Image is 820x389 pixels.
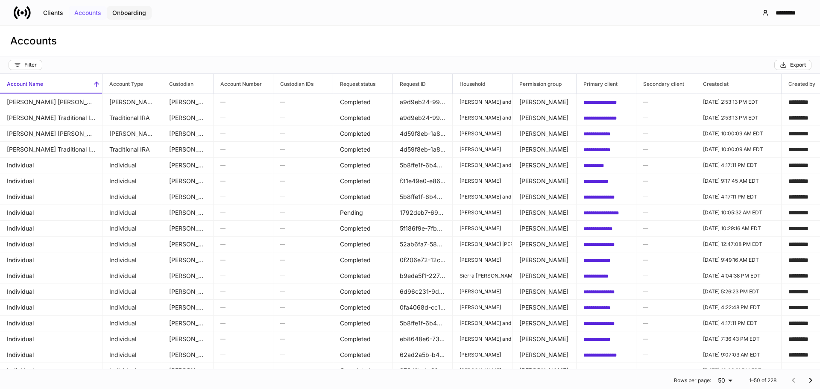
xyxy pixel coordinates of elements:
[102,347,162,363] td: Individual
[162,141,214,158] td: Schwab
[460,241,505,248] p: [PERSON_NAME] [PERSON_NAME]
[460,178,505,184] p: [PERSON_NAME]
[112,10,146,16] div: Onboarding
[460,225,505,232] p: [PERSON_NAME]
[333,173,393,189] td: Completed
[280,240,326,248] h6: —
[333,363,393,379] td: Completed
[512,141,577,158] td: Joe Pearl
[220,351,266,359] h6: —
[703,114,774,121] p: [DATE] 2:53:13 PM EDT
[333,74,392,94] span: Request status
[393,268,453,284] td: b9eda5f1-2276-46b4-ae4e-7349b84b2d78
[14,61,37,68] div: Filter
[703,351,774,358] p: [DATE] 9:07:03 AM EDT
[453,80,485,88] h6: Household
[333,80,375,88] h6: Request status
[512,74,576,94] span: Permission group
[162,80,193,88] h6: Custodian
[214,80,262,88] h6: Account Number
[162,252,214,268] td: Schwab
[280,303,326,311] h6: —
[333,220,393,237] td: Completed
[696,173,782,189] td: 2025-08-14T13:17:45.469Z
[715,376,735,385] div: 50
[577,315,636,331] td: 3cfda70a-3b4b-453c-bd66-1c64f12e3f78
[214,74,273,94] span: Account Number
[696,347,782,363] td: 2025-08-27T13:07:03.251Z
[643,303,689,311] h6: —
[162,157,214,173] td: Schwab
[333,236,393,252] td: Completed
[577,141,636,158] td: 668b4d41-761c-42a1-ac9f-1664603b2f82
[102,299,162,316] td: Individual
[577,126,636,142] td: 668b4d41-761c-42a1-ac9f-1664603b2f82
[703,162,774,169] p: [DATE] 4:17:11 PM EDT
[162,173,214,189] td: Schwab
[280,177,326,185] h6: —
[577,220,636,237] td: cdf80bb5-84e3-4564-b214-cce0688e4971
[333,284,393,300] td: Completed
[162,268,214,284] td: Schwab
[102,205,162,221] td: Individual
[577,157,636,173] td: a2e4a0f0-9fbc-4ff9-b367-37e96ad3580c
[9,60,42,70] button: Filter
[703,272,774,279] p: [DATE] 4:04:38 PM EDT
[220,256,266,264] h6: —
[512,173,577,189] td: Joe Pearl
[102,331,162,347] td: Individual
[162,126,214,142] td: Schwab
[703,209,774,216] p: [DATE] 10:05:32 AM EDT
[577,363,636,379] td: c21fe280-f58b-4a87-a8c2-73de190b130f
[280,145,326,153] h6: —
[703,304,774,311] p: [DATE] 4:22:48 PM EDT
[577,236,636,252] td: 9fecda6a-bb67-45fb-bbc2-f4b923e1d0ab
[280,319,326,327] h6: —
[674,377,711,384] p: Rows per page:
[577,189,636,205] td: 3cfda70a-3b4b-453c-bd66-1c64f12e3f78
[703,288,774,295] p: [DATE] 5:26:23 PM EDT
[280,224,326,232] h6: —
[512,299,577,316] td: Joe Pearl
[102,315,162,331] td: Individual
[162,315,214,331] td: Schwab
[460,193,505,200] p: [PERSON_NAME] and [PERSON_NAME]
[393,284,453,300] td: 6d96c231-9dc7-4990-826d-46b49a7a0cda
[703,130,774,137] p: [DATE] 10:00:09 AM EDT
[577,205,636,221] td: 2831c9b6-026b-4c1a-bba0-f62c6f2ec2a7
[460,336,505,342] p: [PERSON_NAME] and [PERSON_NAME]
[38,6,69,20] button: Clients
[749,377,776,384] p: 1–50 of 228
[643,366,689,374] h6: —
[512,157,577,173] td: Joe Pearl
[393,141,453,158] td: 4d59f8eb-1a89-4484-ad6b-0f1d83cb6a49
[577,80,618,88] h6: Primary client
[696,299,782,316] td: 2025-07-17T20:22:48.575Z
[333,347,393,363] td: Completed
[102,236,162,252] td: Individual
[220,114,266,122] h6: —
[102,141,162,158] td: Traditional IRA
[460,304,505,311] p: [PERSON_NAME]
[577,94,636,110] td: d920b01d-8455-4d4d-9add-c930b988ab8f
[280,366,326,374] h6: —
[703,178,774,184] p: [DATE] 9:17:45 AM EDT
[643,319,689,327] h6: —
[696,284,782,300] td: 2025-08-16T21:26:23.609Z
[162,94,214,110] td: Schwab
[162,74,213,94] span: Custodian
[696,331,782,347] td: 2025-08-16T23:36:43.245Z
[220,303,266,311] h6: —
[696,252,782,268] td: 2025-08-14T13:49:16.108Z
[512,220,577,237] td: Joe Pearl
[220,335,266,343] h6: —
[512,110,577,126] td: Joe Pearl
[577,331,636,347] td: 563382b3-72e4-4603-8f3e-bd3dcfdeb45b
[273,74,333,94] span: Custodian IDs
[577,173,636,189] td: d9b4548b-9bc8-4dba-b7cf-f49b1bb1cf45
[220,208,266,216] h6: —
[333,252,393,268] td: Completed
[393,331,453,347] td: eb8648e6-7336-47a9-a4a0-860d11829956
[643,272,689,280] h6: —
[393,126,453,142] td: 4d59f8eb-1a89-4484-ad6b-0f1d83cb6a49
